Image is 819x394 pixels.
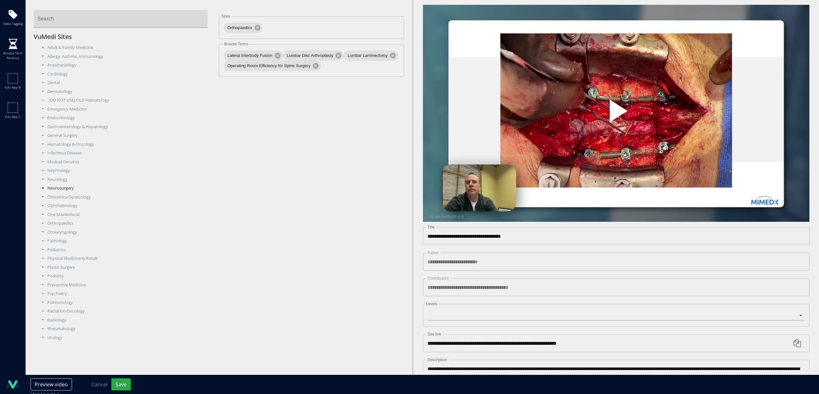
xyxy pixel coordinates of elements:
div: Obstetrics/Gynecology [38,194,214,200]
label: Browse Terms [223,42,250,46]
div: Nephrology [38,167,214,174]
div: Lumbar Laminectomy [344,50,398,61]
div: Orthopaedics [224,23,263,33]
label: Levels [425,302,438,306]
div: Pathology [38,238,214,244]
div: Dental [38,80,214,86]
div: Radiology [38,317,214,323]
div: Physical Medicine & Rehab [38,255,214,262]
img: logo [6,378,19,391]
button: Cancel [87,378,112,390]
div: Psychiatry [38,290,214,297]
div: Podiatry [38,273,214,279]
button: Copy link to clipboard [790,336,805,351]
div: Orthopaedics [38,220,214,227]
div: Pulmonology [38,299,214,306]
div: Plastic Surgery [38,264,214,271]
div: Ophthalmology [38,203,214,209]
div: Preventive Medicine [38,282,214,288]
div: Neurosurgery [38,185,214,191]
div: Otolaryngology [38,229,214,236]
div: Lumbar Disc Arthroplasty [283,50,344,61]
div: Anesthesiology [38,62,214,68]
div: Gastroenterology & Hepatology [38,124,214,130]
div: Infectious Disease [38,150,214,156]
div: Operating Room Efficiency for Spine Surgery [224,61,321,71]
div: Emergency Medicine [38,106,214,112]
span: Operating Room Efficiency for Spine Surgery [224,63,314,69]
span: Lumbar Laminectomy [344,52,391,59]
span: Browse term recency [2,51,24,60]
span: Orthopaedics [224,25,256,31]
div: Lateral Interbody Fusion [224,50,283,61]
div: Radiation Oncology [38,308,214,314]
span: Edu app c [5,114,20,119]
div: Hematology & Oncology [38,141,214,148]
div: Rheumatology [38,326,214,332]
span: Edu app b [5,85,20,90]
div: (DO NOT USE) OLD Hematology [38,97,214,104]
div: Urology [38,335,214,341]
label: Sites [220,14,231,18]
span: Lumbar Disc Arthroplasty [283,52,337,59]
div: Dermatology [38,89,214,95]
div: Pediatrics [38,247,214,253]
div: Cardiology [38,71,214,77]
video-js: Video Player [423,5,809,222]
div: Endocrinology [38,115,214,121]
span: Video tagging [3,21,23,26]
span: Lateral Interbody Fusion [224,52,276,59]
div: General Surgery [38,132,214,139]
button: Play Video [559,82,674,145]
div: Allergy, Asthma, Immunology [38,53,214,60]
div: Adult & Family Medicine [38,44,214,51]
div: Medical Genetics [38,159,214,165]
div: Neurology [38,176,214,183]
h5: VuMedi Sites [34,33,219,41]
button: Save [111,378,131,390]
button: Preview video [30,378,72,390]
div: Oral Maxillofacial [38,212,214,218]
